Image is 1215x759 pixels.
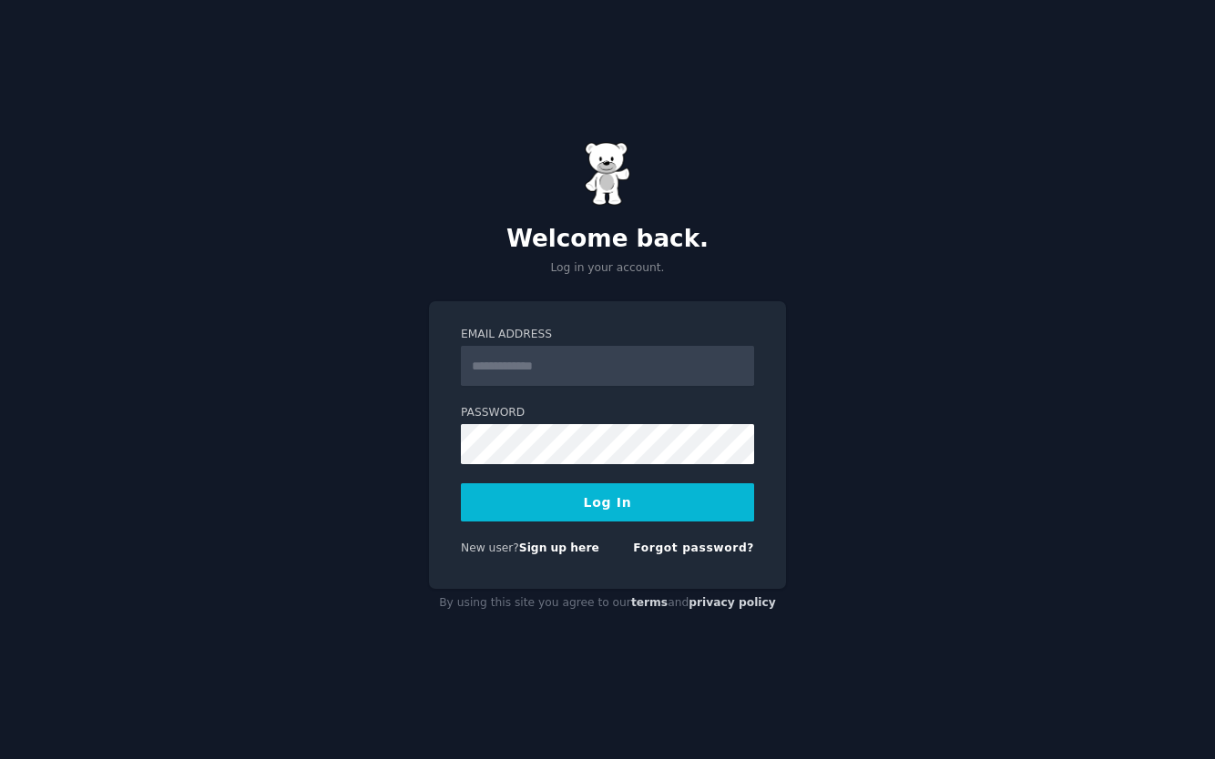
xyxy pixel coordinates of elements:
[633,541,754,554] a: Forgot password?
[519,541,599,554] a: Sign up here
[461,483,754,521] button: Log In
[429,225,786,254] h2: Welcome back.
[461,405,754,421] label: Password
[585,142,630,206] img: Gummy Bear
[429,589,786,618] div: By using this site you agree to our and
[461,541,519,554] span: New user?
[461,327,754,343] label: Email Address
[429,260,786,277] p: Log in your account.
[631,596,668,609] a: terms
[689,596,776,609] a: privacy policy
